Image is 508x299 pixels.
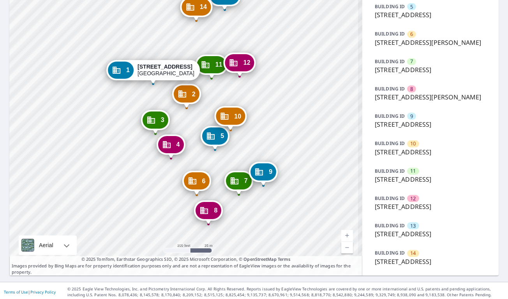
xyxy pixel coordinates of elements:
p: BUILDING ID [375,113,405,119]
span: 11 [215,62,222,67]
span: 8 [214,207,217,213]
span: 11 [410,167,416,175]
span: 5 [410,3,413,11]
p: BUILDING ID [375,3,405,10]
p: [STREET_ADDRESS][PERSON_NAME] [375,92,486,102]
p: BUILDING ID [375,195,405,202]
div: Dropped pin, building 5, Commercial property, 7040 S 114th Street Plz La Vista, NE 68128 [201,126,229,150]
p: | [4,290,56,294]
span: 8 [410,85,413,93]
a: Privacy Policy [30,289,56,295]
p: [STREET_ADDRESS] [375,65,486,74]
p: BUILDING ID [375,249,405,256]
p: [STREET_ADDRESS] [375,257,486,266]
p: BUILDING ID [375,168,405,174]
p: Images provided by Bing Maps are for property identification purposes only and are not a represen... [9,256,362,276]
div: Dropped pin, building 4, Commercial property, 7025 S 115th Street Plz La Vista, NE 68128 [157,134,185,159]
span: 2 [192,91,196,97]
span: 13 [410,222,416,230]
p: BUILDING ID [375,58,405,65]
div: Dropped pin, building 12, Commercial property, 6951 Broadmoor Ct La Vista, NE 68128 [224,53,256,77]
div: Dropped pin, building 9, Commercial property, 7151 S 114th Street Plz La Vista, NE 68128 [249,162,278,186]
a: Current Level 18, Zoom In [341,230,353,242]
div: [GEOGRAPHIC_DATA] [138,64,194,77]
span: 7 [410,58,413,65]
span: 7 [244,178,248,184]
p: BUILDING ID [375,85,405,92]
div: Aerial [37,235,56,255]
div: Aerial [19,235,77,255]
p: [STREET_ADDRESS] [375,229,486,239]
div: Dropped pin, building 1, Commercial property, 6925 S 115th Street Plz La Vista, NE 68128 [106,60,200,84]
div: Dropped pin, building 6, Commercial property, 11436 Gertrude Plz La Vista, NE 68128 [182,171,211,195]
p: [STREET_ADDRESS] [375,175,486,184]
span: © 2025 TomTom, Earthstar Geographics SIO, © 2025 Microsoft Corporation, © [81,256,291,263]
span: 6 [410,30,413,38]
div: Dropped pin, building 3, Commercial property, 7025 S 115th Street Plz La Vista, NE 68128 [141,110,170,134]
span: 1 [126,67,130,73]
span: 10 [234,113,241,119]
span: 5 [220,133,224,139]
p: BUILDING ID [375,140,405,147]
div: Dropped pin, building 8, Commercial property, 11461 Gertrude Plz La Vista, NE 68128 [194,200,223,225]
a: Current Level 18, Zoom Out [341,242,353,253]
a: OpenStreetMap [243,256,276,262]
span: 14 [200,4,207,10]
a: Terms of Use [4,289,28,295]
div: Dropped pin, building 7, Commercial property, 7120 S 114th Street Plz La Vista, NE 68128 [224,171,253,195]
p: © 2025 Eagle View Technologies, Inc. and Pictometry International Corp. All Rights Reserved. Repo... [67,286,504,298]
p: [STREET_ADDRESS] [375,10,486,19]
p: [STREET_ADDRESS] [375,147,486,157]
span: 3 [161,117,164,123]
span: 14 [410,249,416,257]
div: Dropped pin, building 10, Commercial property, 7085 S 114th Street Plz La Vista, NE 68128 [214,106,247,130]
span: 4 [176,142,180,147]
div: Dropped pin, building 11, Commercial property, 6960 Broadmoor Ct La Vista, NE 68128 [196,55,228,79]
strong: [STREET_ADDRESS] [138,64,192,70]
span: 12 [410,195,416,202]
a: Terms [278,256,291,262]
p: [STREET_ADDRESS] [375,120,486,129]
p: BUILDING ID [375,30,405,37]
span: 10 [410,140,416,147]
span: 12 [243,60,250,65]
p: [STREET_ADDRESS] [375,202,486,211]
div: Dropped pin, building 2, Commercial property, 7002 S 114th Street Plz La Vista, NE 68128 [172,84,201,108]
p: [STREET_ADDRESS][PERSON_NAME] [375,38,486,47]
p: BUILDING ID [375,222,405,229]
span: 6 [202,178,206,184]
span: 9 [410,113,413,120]
span: 9 [269,169,272,175]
